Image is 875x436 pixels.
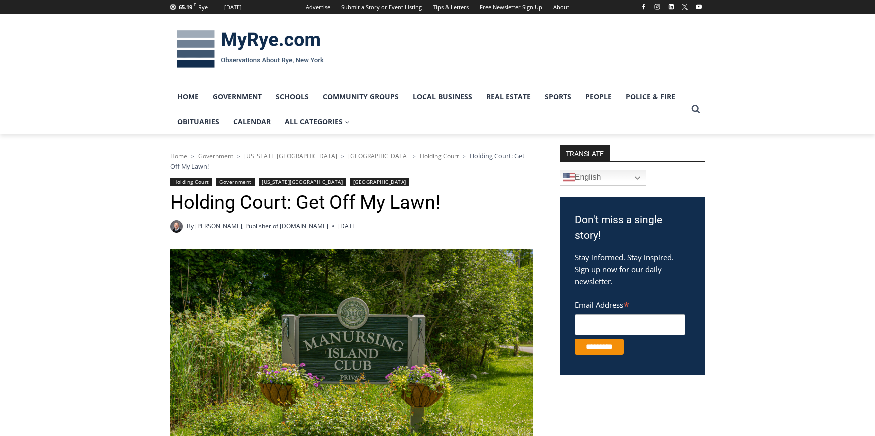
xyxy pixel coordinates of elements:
[269,84,316,109] a: Schools
[350,178,409,186] a: [GEOGRAPHIC_DATA]
[216,178,254,186] a: Government
[285,116,350,127] span: All Categories
[206,84,269,109] a: Government
[413,153,416,160] span: >
[224,3,242,12] div: [DATE]
[578,84,619,109] a: People
[194,2,196,7] span: F
[406,84,479,109] a: Local Business
[560,145,610,161] strong: TRANSLATE
[575,212,690,244] h3: Don't miss a single story!
[187,221,194,231] span: By
[278,109,357,134] a: All Categories
[563,172,575,184] img: en
[226,109,278,134] a: Calendar
[651,1,663,13] a: Instagram
[179,3,192,11] span: 65.19
[170,178,212,186] a: Holding Court
[170,84,206,109] a: Home
[575,251,690,287] p: Stay informed. Stay inspired. Sign up now for our daily newsletter.
[170,152,187,160] a: Home
[170,109,226,134] a: Obituaries
[693,1,705,13] a: YouTube
[170,151,525,170] span: Holding Court: Get Off My Lawn!
[237,153,240,160] span: >
[665,1,677,13] a: Linkedin
[679,1,691,13] a: X
[198,152,233,160] a: Government
[316,84,406,109] a: Community Groups
[575,295,685,313] label: Email Address
[479,84,538,109] a: Real Estate
[687,100,705,118] button: View Search Form
[191,153,194,160] span: >
[341,153,344,160] span: >
[170,23,330,75] img: MyRye.com
[259,178,346,186] a: [US_STATE][GEOGRAPHIC_DATA]
[619,84,682,109] a: Police & Fire
[560,170,646,186] a: English
[244,152,337,160] a: [US_STATE][GEOGRAPHIC_DATA]
[170,220,183,233] a: Author image
[348,152,409,160] a: [GEOGRAPHIC_DATA]
[538,84,578,109] a: Sports
[170,191,533,214] h1: Holding Court: Get Off My Lawn!
[198,3,208,12] div: Rye
[638,1,650,13] a: Facebook
[463,153,466,160] span: >
[170,84,687,135] nav: Primary Navigation
[420,152,459,160] a: Holding Court
[338,221,358,231] time: [DATE]
[170,151,533,171] nav: Breadcrumbs
[195,222,328,230] a: [PERSON_NAME], Publisher of [DOMAIN_NAME]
